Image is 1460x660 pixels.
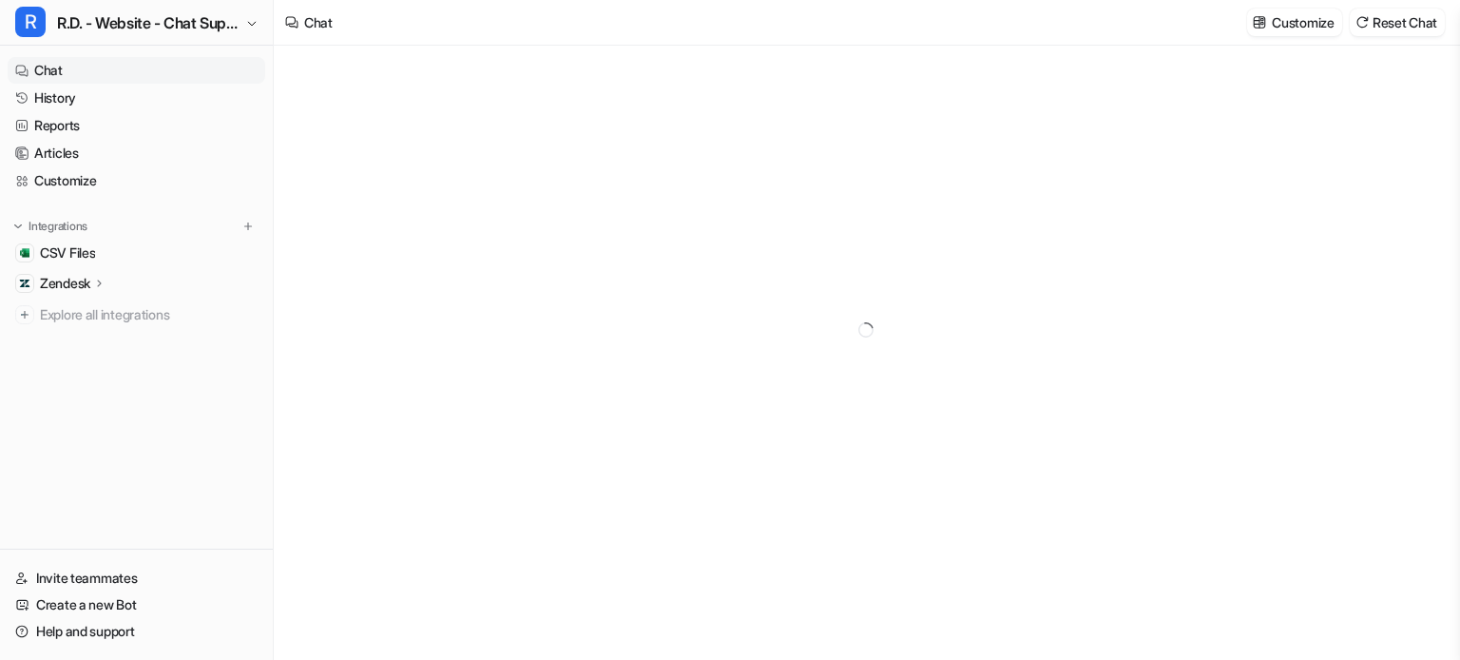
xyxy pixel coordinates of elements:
[8,85,265,111] a: History
[15,305,34,324] img: explore all integrations
[15,7,46,37] span: R
[1272,12,1334,32] p: Customize
[8,592,265,618] a: Create a new Bot
[29,219,87,234] p: Integrations
[8,57,265,84] a: Chat
[57,10,240,36] span: R.D. - Website - Chat Support
[8,112,265,139] a: Reports
[19,278,30,289] img: Zendesk
[40,243,95,262] span: CSV Files
[40,274,90,293] p: Zendesk
[1247,9,1341,36] button: Customize
[8,301,265,328] a: Explore all integrations
[19,247,30,259] img: CSV Files
[241,220,255,233] img: menu_add.svg
[1350,9,1445,36] button: Reset Chat
[304,12,333,32] div: Chat
[8,140,265,166] a: Articles
[8,167,265,194] a: Customize
[8,565,265,592] a: Invite teammates
[1355,15,1369,29] img: reset
[8,618,265,645] a: Help and support
[8,217,93,236] button: Integrations
[40,300,258,330] span: Explore all integrations
[8,240,265,266] a: CSV FilesCSV Files
[1253,15,1266,29] img: customize
[11,220,25,233] img: expand menu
